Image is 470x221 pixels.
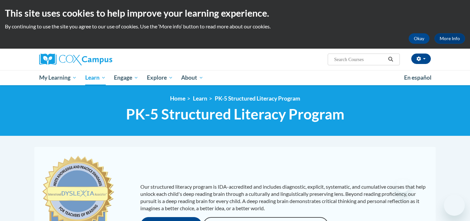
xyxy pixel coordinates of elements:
span: Engage [114,74,138,82]
a: Cox Campus [39,54,163,65]
a: Home [170,95,185,102]
span: About [181,74,203,82]
a: Learn [81,70,110,85]
button: Account Settings [411,54,431,64]
a: Explore [143,70,177,85]
input: Search Courses [334,55,386,63]
h2: This site uses cookies to help improve your learning experience. [5,7,465,20]
a: Engage [110,70,143,85]
p: Our structured literacy program is IDA-accredited and includes diagnostic, explicit, systematic, ... [140,183,429,212]
a: More Info [434,33,465,44]
span: Explore [147,74,173,82]
button: Okay [409,33,430,44]
p: By continuing to use the site you agree to our use of cookies. Use the ‘More info’ button to read... [5,23,465,30]
img: Cox Campus [39,54,112,65]
span: PK-5 Structured Literacy Program [126,105,344,123]
div: Main menu [29,70,441,85]
span: En español [404,74,431,81]
span: My Learning [39,74,77,82]
a: About [177,70,208,85]
a: PK-5 Structured Literacy Program [215,95,300,102]
button: Search [386,55,396,63]
a: Learn [193,95,207,102]
span: Learn [85,74,106,82]
a: En español [400,71,436,85]
a: My Learning [35,70,81,85]
iframe: Button to launch messaging window [444,195,465,216]
iframe: Close message [396,179,409,192]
